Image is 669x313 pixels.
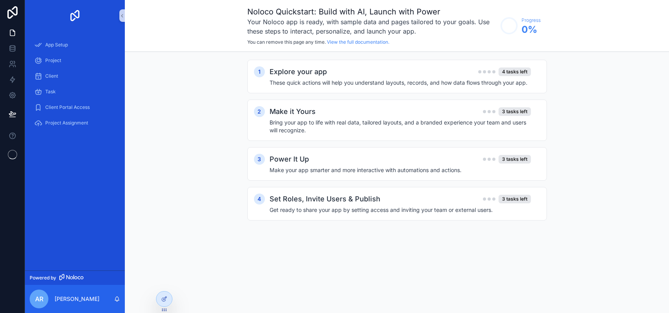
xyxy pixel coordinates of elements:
a: Task [30,85,120,99]
h2: Power It Up [270,154,309,165]
div: scrollable content [125,52,669,244]
a: Project Assignment [30,116,120,130]
span: You can remove this page any time. [247,39,326,45]
span: Project [45,57,61,64]
h3: Your Noloco app is ready, with sample data and pages tailored to your goals. Use these steps to i... [247,17,497,36]
div: 3 tasks left [499,107,531,116]
span: App Setup [45,42,68,48]
span: 0 % [522,23,541,36]
h4: Bring your app to life with real data, tailored layouts, and a branded experience your team and u... [270,119,531,134]
div: 4 [254,194,265,205]
a: Client Portal Access [30,100,120,114]
div: 2 [254,106,265,117]
h4: These quick actions will help you understand layouts, records, and how data flows through your app. [270,79,531,87]
a: App Setup [30,38,120,52]
div: 3 tasks left [499,195,531,203]
span: Task [45,89,56,95]
a: Project [30,53,120,68]
h4: Make your app smarter and more interactive with automations and actions. [270,166,531,174]
div: 3 [254,154,265,165]
div: 4 tasks left [499,68,531,76]
span: Client Portal Access [45,104,90,110]
h2: Explore your app [270,66,327,77]
div: scrollable content [25,31,125,142]
span: Powered by [30,275,56,281]
a: Client [30,69,120,83]
p: [PERSON_NAME] [55,295,99,303]
span: AR [35,294,43,304]
h2: Set Roles, Invite Users & Publish [270,194,380,205]
h1: Noloco Quickstart: Build with AI, Launch with Power [247,6,497,17]
span: Client [45,73,58,79]
span: Project Assignment [45,120,88,126]
a: View the full documentation. [327,39,389,45]
h2: Make it Yours [270,106,316,117]
span: Progress [522,17,541,23]
a: Powered by [25,270,125,285]
h4: Get ready to share your app by setting access and inviting your team or external users. [270,206,531,214]
img: App logo [69,9,81,22]
div: 3 tasks left [499,155,531,164]
div: 1 [254,66,265,77]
